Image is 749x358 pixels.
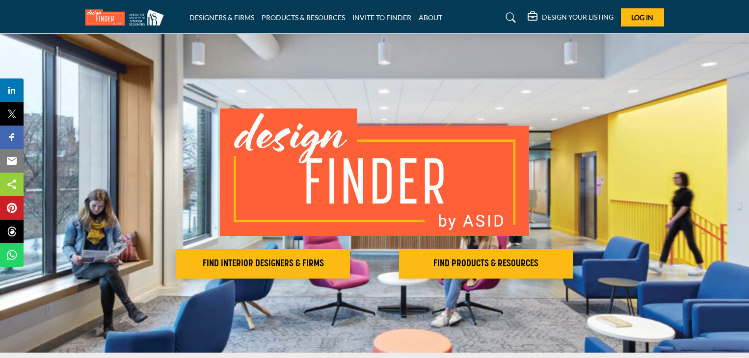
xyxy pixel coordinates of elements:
h5: DESIGN YOUR LISTING [542,13,614,22]
button: FIND PRODUCTS & RESOURCES [399,249,573,279]
img: Site Logo [85,9,169,26]
img: image [220,108,529,236]
button: Log In [621,8,664,26]
h2: FIND INTERIOR DESIGNERS & FIRMS [179,258,347,270]
button: FIND INTERIOR DESIGNERS & FIRMS [176,249,350,279]
a: ABOUT [419,13,442,22]
span: Log In [631,13,653,22]
a: INVITE TO FINDER [352,13,411,22]
div: DESIGN YOUR LISTING [528,12,614,24]
h2: FIND PRODUCTS & RESOURCES [402,258,570,270]
a: DESIGNERS & FIRMS [189,13,254,22]
a: PRODUCTS & RESOURCES [262,13,345,22]
a: Search [496,10,522,26]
